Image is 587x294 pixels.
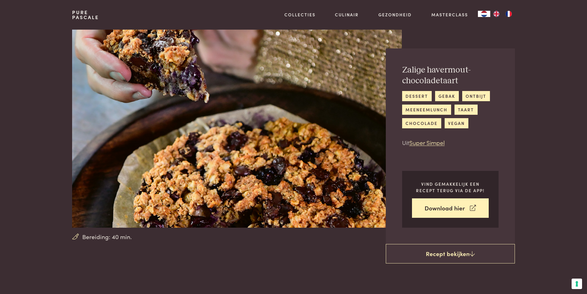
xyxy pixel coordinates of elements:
a: PurePascale [72,10,99,20]
a: NL [478,11,490,17]
a: meeneemlunch [402,105,451,115]
h2: Zalige havermout-chocoladetaart [402,65,499,86]
a: Super Simpel [409,138,445,147]
a: ontbijt [462,91,490,101]
a: FR [503,11,515,17]
a: Masterclass [431,11,468,18]
aside: Language selected: Nederlands [478,11,515,17]
span: Bereiding: 40 min. [82,232,132,241]
a: Gezondheid [378,11,412,18]
a: chocolade [402,118,441,128]
a: taart [455,105,478,115]
a: vegan [445,118,468,128]
a: gebak [435,91,459,101]
img: Zalige havermout-chocoladetaart [72,30,402,228]
a: EN [490,11,503,17]
a: Recept bekijken [386,244,515,264]
a: Collecties [284,11,316,18]
a: Download hier [412,198,489,218]
a: Culinair [335,11,359,18]
button: Uw voorkeuren voor toestemming voor trackingtechnologieën [572,279,582,289]
div: Language [478,11,490,17]
ul: Language list [490,11,515,17]
a: dessert [402,91,432,101]
p: Uit [402,138,499,147]
p: Vind gemakkelijk een recept terug via de app! [412,181,489,193]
